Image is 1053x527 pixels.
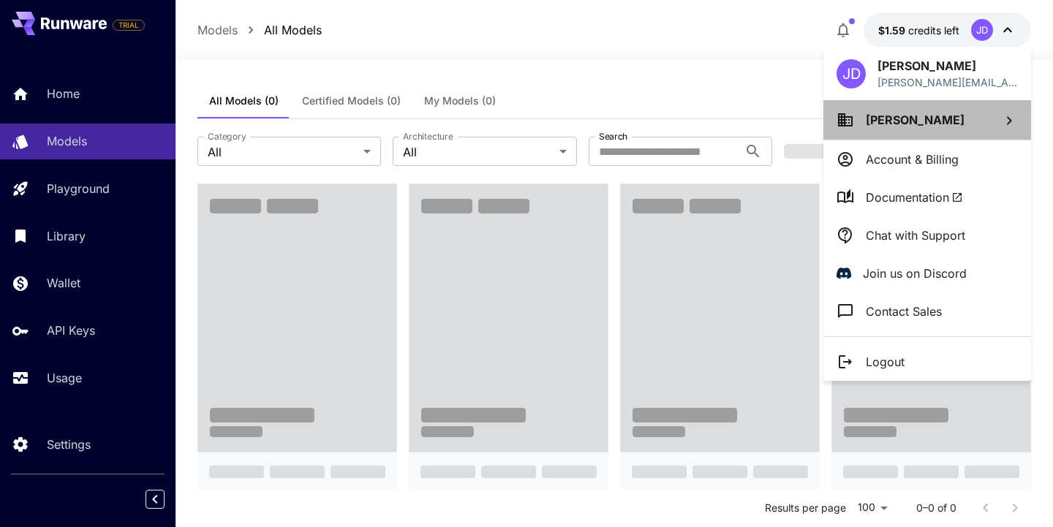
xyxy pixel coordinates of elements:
[866,303,942,320] p: Contact Sales
[866,113,965,127] span: [PERSON_NAME]
[877,75,1018,90] div: jason@turingblog.com
[866,151,959,168] p: Account & Billing
[866,227,965,244] p: Chat with Support
[866,189,963,206] span: Documentation
[866,353,905,371] p: Logout
[823,100,1031,140] button: [PERSON_NAME]
[877,57,1018,75] p: [PERSON_NAME]
[863,265,967,282] p: Join us on Discord
[877,75,1018,90] p: [PERSON_NAME][EMAIL_ADDRESS][DOMAIN_NAME]
[837,59,866,88] div: JD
